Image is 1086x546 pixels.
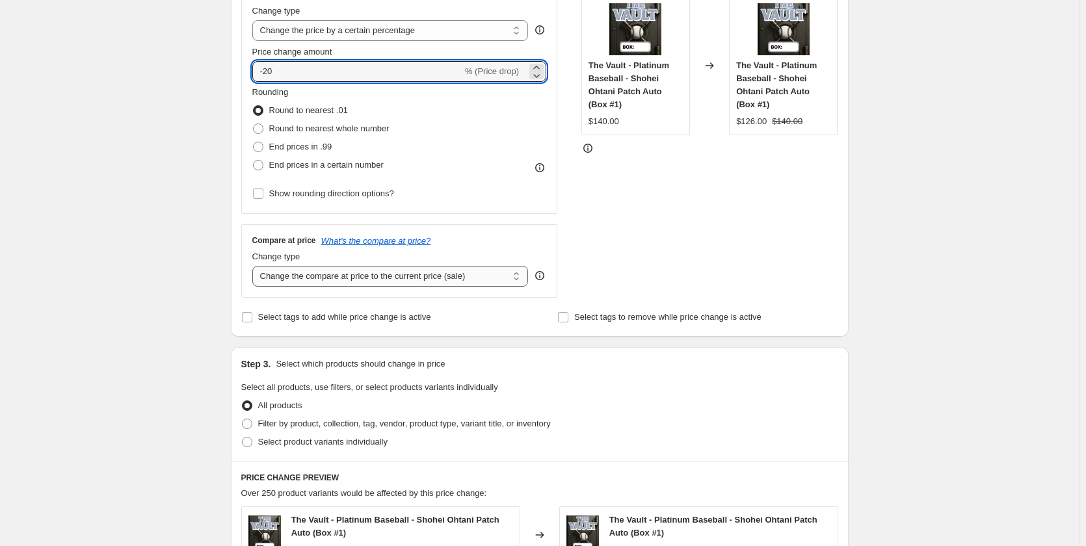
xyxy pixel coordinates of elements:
div: help [533,269,546,282]
h6: PRICE CHANGE PREVIEW [241,473,838,483]
span: The Vault - Platinum Baseball - Shohei Ohtani Patch Auto (Box #1) [609,515,817,538]
img: 1_d9f405e6-e1dc-4448-9e90-ccce718c2e0d_80x.png [758,3,810,55]
h3: Compare at price [252,235,316,246]
h2: Step 3. [241,357,271,370]
span: Round to nearest .01 [269,105,348,115]
span: Select tags to remove while price change is active [574,312,762,322]
span: Change type [252,6,300,16]
span: Show rounding direction options? [269,188,394,198]
span: Select product variants individually [258,437,388,447]
span: Price change amount [252,47,332,57]
span: Round to nearest whole number [269,123,390,133]
span: The Vault - Platinum Baseball - Shohei Ohtani Patch Auto (Box #1) [291,515,499,538]
span: Over 250 product variants would be affected by this price change: [241,488,487,498]
span: Select all products, use filters, or select products variants individually [241,382,498,392]
div: $140.00 [589,115,619,128]
img: 1_d9f405e6-e1dc-4448-9e90-ccce718c2e0d_80x.png [609,3,661,55]
p: Select which products should change in price [276,357,445,370]
span: End prices in a certain number [269,160,384,170]
span: Rounding [252,87,289,97]
span: All products [258,400,302,410]
span: End prices in .99 [269,142,332,151]
span: Filter by product, collection, tag, vendor, product type, variant title, or inventory [258,419,551,428]
span: The Vault - Platinum Baseball - Shohei Ohtani Patch Auto (Box #1) [736,60,817,109]
div: help [533,23,546,36]
span: Change type [252,252,300,261]
strike: $140.00 [772,115,802,128]
button: What's the compare at price? [321,236,431,246]
span: % (Price drop) [465,66,519,76]
div: $126.00 [736,115,767,128]
input: -15 [252,61,462,82]
span: The Vault - Platinum Baseball - Shohei Ohtani Patch Auto (Box #1) [589,60,669,109]
span: Select tags to add while price change is active [258,312,431,322]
